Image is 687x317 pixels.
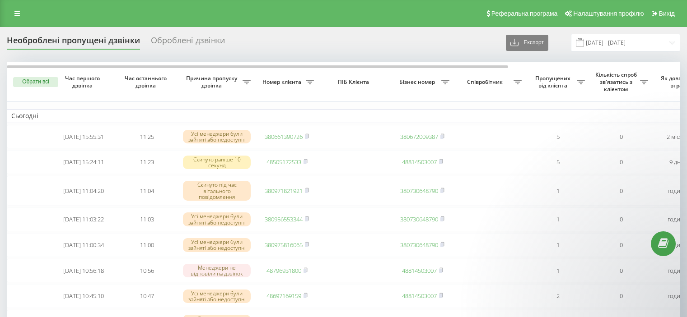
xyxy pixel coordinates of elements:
td: [DATE] 15:24:11 [52,150,115,174]
td: 5 [526,150,589,174]
div: Скинуто під час вітального повідомлення [183,181,251,201]
a: 380730648790 [400,215,438,223]
td: [DATE] 11:03:22 [52,207,115,231]
a: 380730648790 [400,241,438,249]
a: 380975816065 [265,241,303,249]
td: 10:56 [115,259,178,283]
td: 1 [526,233,589,257]
td: 11:03 [115,207,178,231]
a: 380971821921 [265,187,303,195]
td: 5 [526,125,589,149]
td: 1 [526,259,589,283]
td: 10:47 [115,284,178,308]
div: Скинуто раніше 10 секунд [183,156,251,169]
a: 380956553344 [265,215,303,223]
span: Пропущених від клієнта [531,75,577,89]
span: Час першого дзвінка [59,75,108,89]
td: [DATE] 11:00:34 [52,233,115,257]
td: 0 [589,284,653,308]
div: Усі менеджери були зайняті або недоступні [183,238,251,252]
td: 0 [589,207,653,231]
span: Співробітник [458,78,514,86]
td: [DATE] 10:56:18 [52,259,115,283]
td: 11:25 [115,125,178,149]
td: 1 [526,207,589,231]
span: Реферальна програма [491,10,558,17]
td: 11:00 [115,233,178,257]
span: Кількість спроб зв'язатись з клієнтом [594,71,640,92]
div: Усі менеджери були зайняті або недоступні [183,289,251,303]
a: 48697169159 [266,292,301,300]
td: 0 [589,150,653,174]
div: Оброблені дзвінки [151,36,225,50]
td: [DATE] 15:55:31 [52,125,115,149]
div: Необроблені пропущені дзвінки [7,36,140,50]
button: Експорт [506,35,548,51]
div: Менеджери не відповіли на дзвінок [183,264,251,277]
iframe: Intercom live chat [656,266,678,288]
span: Номер клієнта [260,78,306,86]
button: Обрати всі [13,77,58,87]
a: 380672009387 [400,133,438,141]
td: 0 [589,125,653,149]
span: Бізнес номер [395,78,441,86]
a: 48814503007 [402,292,437,300]
div: Усі менеджери були зайняті або недоступні [183,212,251,226]
div: Усі менеджери були зайняті або недоступні [183,130,251,143]
td: 0 [589,259,653,283]
span: ПІБ Клієнта [326,78,383,86]
span: Час останнього дзвінка [122,75,171,89]
span: Вихід [659,10,675,17]
td: 0 [589,176,653,206]
a: 48796931800 [266,266,301,275]
span: Причина пропуску дзвінка [183,75,243,89]
td: 0 [589,233,653,257]
a: 48505172533 [266,158,301,166]
td: [DATE] 10:45:10 [52,284,115,308]
span: Налаштування профілю [573,10,644,17]
a: 380730648790 [400,187,438,195]
a: 48814503007 [402,158,437,166]
td: [DATE] 11:04:20 [52,176,115,206]
td: 11:04 [115,176,178,206]
a: 48814503007 [402,266,437,275]
td: 11:23 [115,150,178,174]
td: 2 [526,284,589,308]
a: 380661390726 [265,133,303,141]
td: 1 [526,176,589,206]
